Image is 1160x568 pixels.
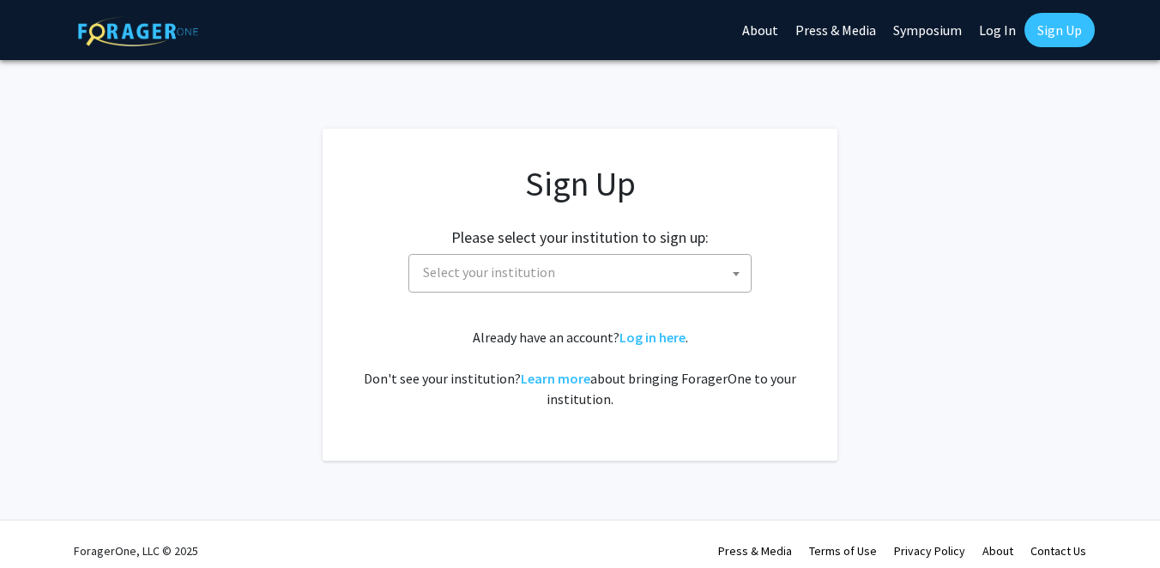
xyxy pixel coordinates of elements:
span: Select your institution [423,263,555,281]
div: Already have an account? . Don't see your institution? about bringing ForagerOne to your institut... [357,327,803,409]
a: Learn more about bringing ForagerOne to your institution [521,370,590,387]
h2: Please select your institution to sign up: [451,228,709,247]
a: Press & Media [718,543,792,559]
a: Terms of Use [809,543,877,559]
a: About [982,543,1013,559]
h1: Sign Up [357,163,803,204]
a: Sign Up [1024,13,1095,47]
span: Select your institution [416,255,751,290]
a: Contact Us [1030,543,1086,559]
a: Privacy Policy [894,543,965,559]
span: Select your institution [408,254,752,293]
a: Log in here [619,329,686,346]
img: ForagerOne Logo [78,16,198,46]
